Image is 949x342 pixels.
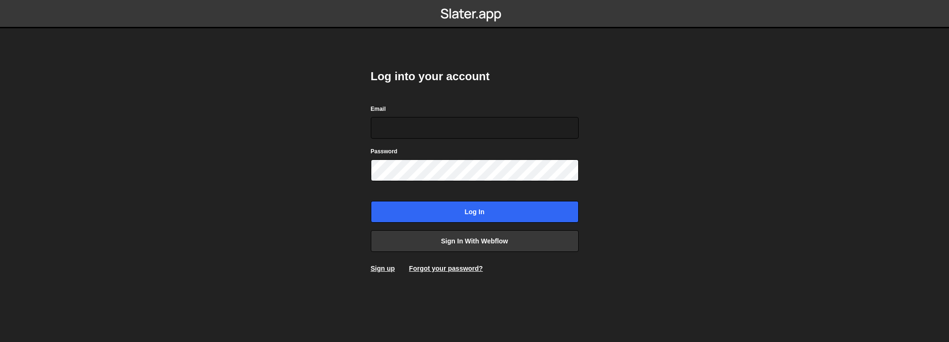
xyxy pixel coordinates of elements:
h2: Log into your account [371,69,579,84]
label: Password [371,147,398,156]
a: Sign in with Webflow [371,230,579,252]
a: Sign up [371,265,395,272]
label: Email [371,104,386,114]
input: Log in [371,201,579,223]
a: Forgot your password? [409,265,483,272]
